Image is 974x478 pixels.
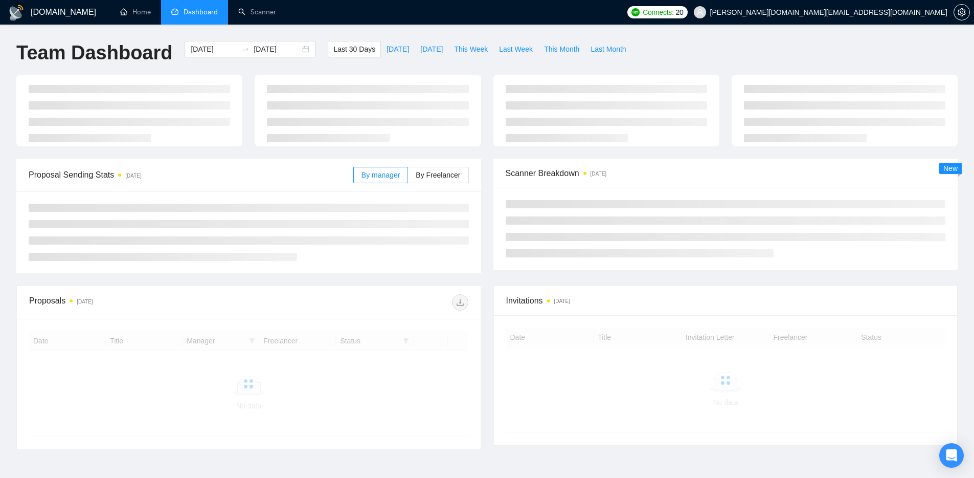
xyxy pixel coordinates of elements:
[238,8,276,16] a: searchScanner
[415,41,448,57] button: [DATE]
[696,9,704,16] span: user
[554,298,570,304] time: [DATE]
[241,45,250,53] span: to
[454,44,488,55] span: This Week
[591,171,606,177] time: [DATE]
[506,294,945,307] span: Invitations
[29,294,248,311] div: Proposals
[591,44,626,55] span: Last Month
[387,44,409,55] span: [DATE]
[125,173,141,179] time: [DATE]
[16,41,172,65] h1: Team Dashboard
[8,5,25,21] img: logo
[171,8,178,15] span: dashboard
[381,41,415,57] button: [DATE]
[254,44,300,55] input: End date
[184,8,218,16] span: Dashboard
[493,41,538,57] button: Last Week
[538,41,585,57] button: This Month
[943,164,958,172] span: New
[499,44,533,55] span: Last Week
[954,8,970,16] a: setting
[361,171,400,179] span: By manager
[333,44,375,55] span: Last 30 Days
[191,44,237,55] input: Start date
[643,7,673,18] span: Connects:
[448,41,493,57] button: This Week
[420,44,443,55] span: [DATE]
[506,167,946,180] span: Scanner Breakdown
[77,299,93,305] time: [DATE]
[241,45,250,53] span: swap-right
[631,8,640,16] img: upwork-logo.png
[328,41,381,57] button: Last 30 Days
[585,41,631,57] button: Last Month
[120,8,151,16] a: homeHome
[544,44,579,55] span: This Month
[954,4,970,20] button: setting
[676,7,684,18] span: 20
[939,443,964,468] div: Open Intercom Messenger
[29,168,353,181] span: Proposal Sending Stats
[416,171,460,179] span: By Freelancer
